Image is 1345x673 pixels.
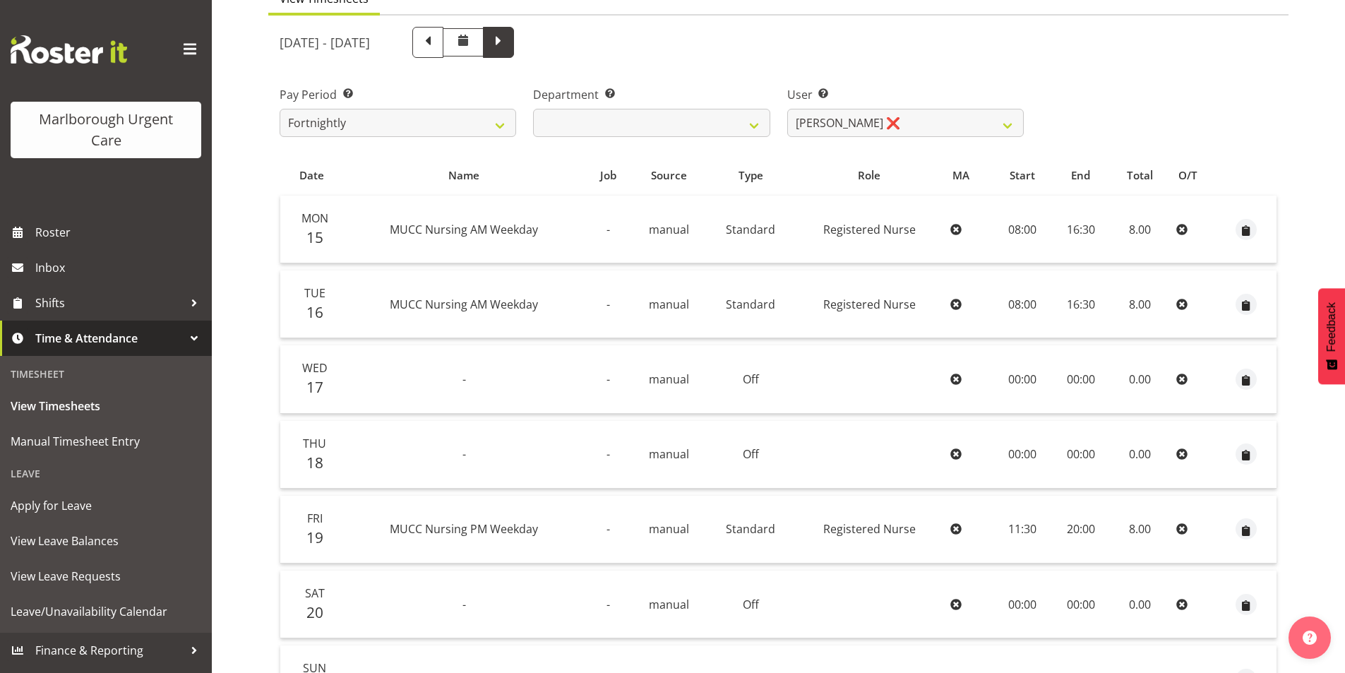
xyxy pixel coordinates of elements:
[1052,196,1109,263] td: 16:30
[533,86,770,103] label: Department
[739,167,763,184] span: Type
[600,167,616,184] span: Job
[25,109,187,151] div: Marlborough Urgent Care
[649,222,689,237] span: manual
[823,297,916,312] span: Registered Nurse
[707,270,794,338] td: Standard
[1010,167,1035,184] span: Start
[11,35,127,64] img: Rosterit website logo
[302,360,328,376] span: Wed
[606,597,610,612] span: -
[11,530,201,552] span: View Leave Balances
[306,377,323,397] span: 17
[280,35,370,50] h5: [DATE] - [DATE]
[823,521,916,537] span: Registered Nurse
[390,521,538,537] span: MUCC Nursing PM Weekday
[649,521,689,537] span: manual
[4,559,208,594] a: View Leave Requests
[651,167,687,184] span: Source
[1052,571,1109,638] td: 00:00
[448,167,479,184] span: Name
[35,292,184,314] span: Shifts
[606,446,610,462] span: -
[1109,421,1170,489] td: 0.00
[306,602,323,622] span: 20
[390,222,538,237] span: MUCC Nursing AM Weekday
[306,453,323,472] span: 18
[649,597,689,612] span: manual
[303,436,326,451] span: Thu
[992,345,1052,413] td: 00:00
[1109,496,1170,564] td: 8.00
[952,167,969,184] span: MA
[823,222,916,237] span: Registered Nurse
[707,421,794,489] td: Off
[606,297,610,312] span: -
[606,222,610,237] span: -
[4,594,208,629] a: Leave/Unavailability Calendar
[35,328,184,349] span: Time & Attendance
[1325,302,1338,352] span: Feedback
[307,511,323,526] span: Fri
[11,431,201,452] span: Manual Timesheet Entry
[1127,167,1153,184] span: Total
[4,488,208,523] a: Apply for Leave
[992,270,1052,338] td: 08:00
[1109,345,1170,413] td: 0.00
[707,345,794,413] td: Off
[306,227,323,247] span: 15
[462,446,466,462] span: -
[11,566,201,587] span: View Leave Requests
[305,585,325,601] span: Sat
[11,495,201,516] span: Apply for Leave
[1071,167,1090,184] span: End
[4,459,208,488] div: Leave
[1303,631,1317,645] img: help-xxl-2.png
[1318,288,1345,384] button: Feedback - Show survey
[4,523,208,559] a: View Leave Balances
[992,421,1052,489] td: 00:00
[1109,196,1170,263] td: 8.00
[992,571,1052,638] td: 00:00
[390,297,538,312] span: MUCC Nursing AM Weekday
[606,521,610,537] span: -
[4,388,208,424] a: View Timesheets
[1052,421,1109,489] td: 00:00
[707,196,794,263] td: Standard
[299,167,324,184] span: Date
[35,640,184,661] span: Finance & Reporting
[787,86,1024,103] label: User
[858,167,880,184] span: Role
[35,257,205,278] span: Inbox
[280,86,516,103] label: Pay Period
[1052,496,1109,564] td: 20:00
[707,496,794,564] td: Standard
[1052,345,1109,413] td: 00:00
[35,222,205,243] span: Roster
[462,371,466,387] span: -
[11,601,201,622] span: Leave/Unavailability Calendar
[1109,571,1170,638] td: 0.00
[1178,167,1197,184] span: O/T
[606,371,610,387] span: -
[1052,270,1109,338] td: 16:30
[4,424,208,459] a: Manual Timesheet Entry
[11,395,201,417] span: View Timesheets
[306,302,323,322] span: 16
[306,528,323,547] span: 19
[304,285,325,301] span: Tue
[649,446,689,462] span: manual
[992,496,1052,564] td: 11:30
[1109,270,1170,338] td: 8.00
[707,571,794,638] td: Off
[462,597,466,612] span: -
[992,196,1052,263] td: 08:00
[649,371,689,387] span: manual
[4,359,208,388] div: Timesheet
[301,210,328,226] span: Mon
[649,297,689,312] span: manual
